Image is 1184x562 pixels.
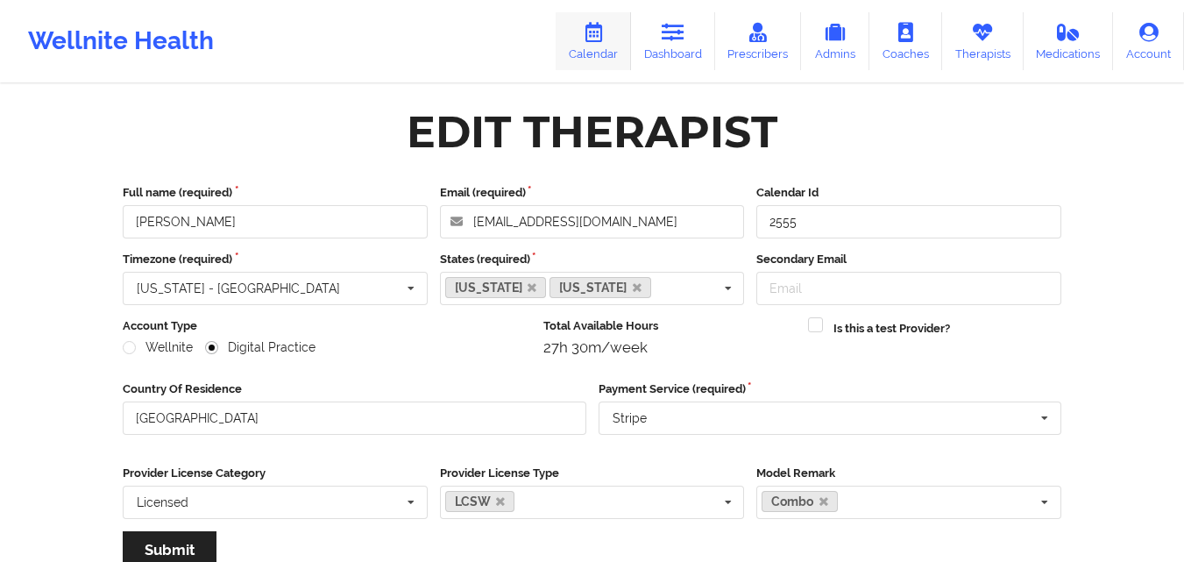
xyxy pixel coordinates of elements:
a: Dashboard [631,12,715,70]
label: Wellnite [123,340,193,355]
label: Timezone (required) [123,251,428,268]
label: Is this a test Provider? [833,320,950,338]
div: 27h 30m/week [543,338,797,356]
label: States (required) [440,251,745,268]
input: Calendar Id [756,205,1061,238]
input: Email [756,272,1061,305]
div: Stripe [613,412,647,424]
a: Combo [762,491,838,512]
label: Country Of Residence [123,381,586,398]
div: [US_STATE] - [GEOGRAPHIC_DATA] [137,282,340,295]
a: LCSW [445,491,515,512]
a: Account [1113,12,1184,70]
label: Full name (required) [123,184,428,202]
label: Secondary Email [756,251,1061,268]
a: Medications [1024,12,1114,70]
a: Coaches [869,12,942,70]
label: Provider License Category [123,465,428,482]
a: Admins [801,12,869,70]
div: Edit Therapist [407,104,777,160]
label: Total Available Hours [543,317,797,335]
label: Provider License Type [440,465,745,482]
label: Payment Service (required) [599,381,1062,398]
label: Account Type [123,317,531,335]
div: Licensed [137,496,188,509]
label: Model Remark [756,465,1061,482]
label: Digital Practice [205,340,315,355]
a: Prescribers [715,12,802,70]
a: Calendar [556,12,631,70]
input: Email address [440,205,745,238]
a: [US_STATE] [445,277,547,298]
a: Therapists [942,12,1024,70]
label: Email (required) [440,184,745,202]
input: Full name [123,205,428,238]
a: [US_STATE] [549,277,651,298]
label: Calendar Id [756,184,1061,202]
